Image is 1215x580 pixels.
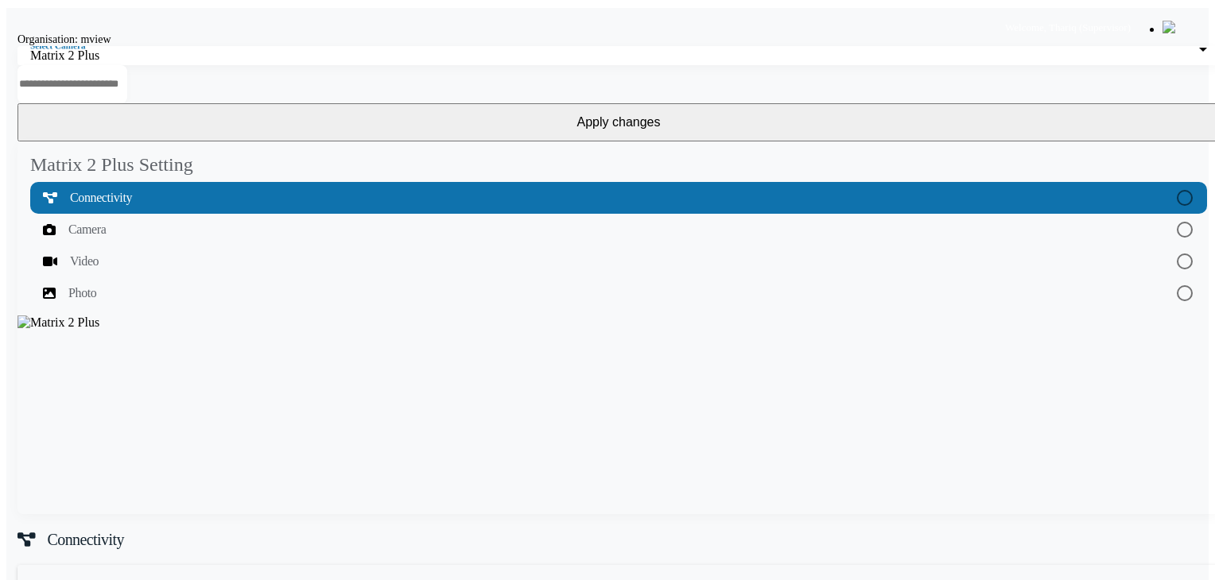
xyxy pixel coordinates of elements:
label: Organisation: mview [17,33,111,45]
img: bell24.png [1163,21,1175,33]
span: Matrix 2 Plus [30,48,99,62]
span: Connectivity [70,188,132,207]
span: Connectivity [48,531,124,548]
span: Welcome, Thariq (Supervisor) [1005,21,1131,33]
span: Video [70,252,99,271]
mat-card-title: Matrix 2 Plus Setting [30,154,193,176]
span: Camera [68,220,106,239]
span: Photo [68,284,96,303]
